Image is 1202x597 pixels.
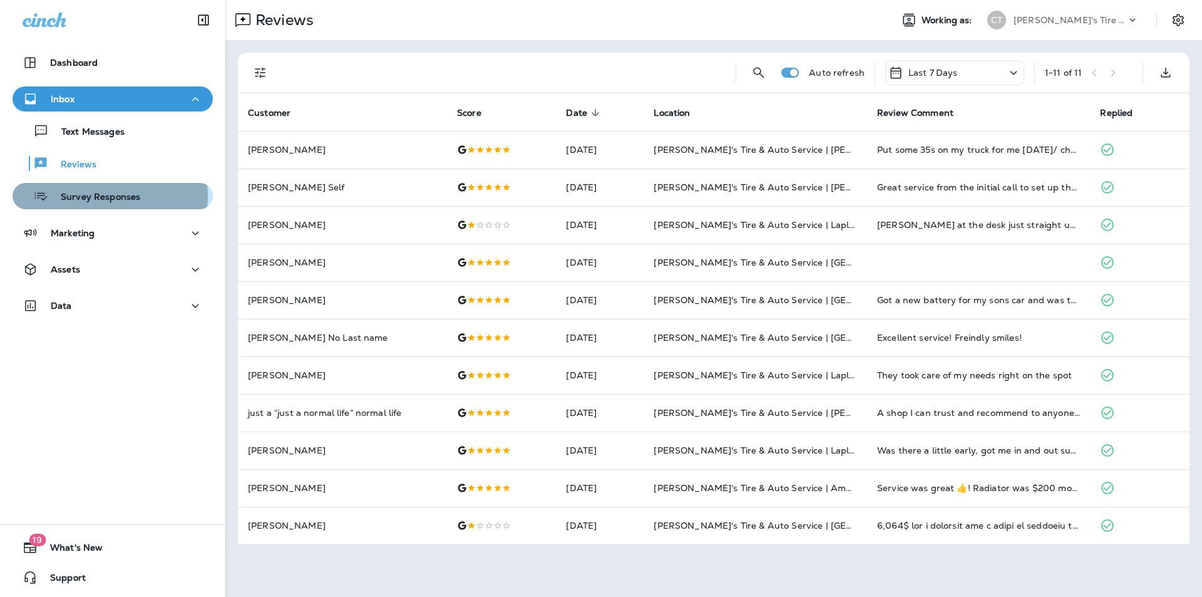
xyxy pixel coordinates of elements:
[877,444,1080,457] div: Was there a little early, got me in and out super quick. Thank you
[654,182,908,193] span: [PERSON_NAME]'s Tire & Auto Service | [PERSON_NAME]
[877,108,953,118] span: Review Comment
[877,482,1080,494] div: Service was great 👍! Radiator was $200 more than I could have purchased at another location. That...
[248,257,437,267] p: [PERSON_NAME]
[654,407,1005,418] span: [PERSON_NAME]'s Tire & Auto Service | [PERSON_NAME][GEOGRAPHIC_DATA]
[51,228,95,238] p: Marketing
[248,333,437,343] p: [PERSON_NAME] No Last name
[13,535,213,560] button: 19What's New
[556,469,644,507] td: [DATE]
[877,407,1080,419] div: A shop I can trust and recommend to anyone!!! Wow, great customer service. Cy is a honest person,...
[1100,108,1133,118] span: Replied
[186,8,221,33] button: Collapse Sidebar
[248,107,307,118] span: Customer
[50,58,98,68] p: Dashboard
[877,294,1080,306] div: Got a new battery for my sons car and was told that my alternator was bad when they checked it ou...
[1045,68,1082,78] div: 1 - 11 of 11
[13,293,213,318] button: Data
[457,108,481,118] span: Score
[248,521,437,531] p: [PERSON_NAME]
[248,182,437,192] p: [PERSON_NAME] Self
[51,264,80,274] p: Assets
[566,108,587,118] span: Date
[746,60,771,85] button: Search Reviews
[877,143,1080,156] div: Put some 35s on my truck for me today/ checked my alignment for me. Great price and did good work...
[248,483,437,493] p: [PERSON_NAME]
[654,520,928,531] span: [PERSON_NAME]'s Tire & Auto Service | [GEOGRAPHIC_DATA]
[556,131,644,169] td: [DATE]
[556,206,644,244] td: [DATE]
[556,394,644,432] td: [DATE]
[13,183,213,209] button: Survey Responses
[556,319,644,356] td: [DATE]
[556,356,644,394] td: [DATE]
[248,445,437,455] p: [PERSON_NAME]
[908,68,958,78] p: Last 7 Days
[654,294,1005,306] span: [PERSON_NAME]'s Tire & Auto Service | [GEOGRAPHIC_DATA][PERSON_NAME]
[51,301,72,311] p: Data
[987,11,1006,29] div: CT
[877,107,970,118] span: Review Comment
[38,542,103,558] span: What's New
[654,482,885,494] span: [PERSON_NAME]'s Tire & Auto Service | Ambassador
[248,295,437,305] p: [PERSON_NAME]
[654,219,863,231] span: [PERSON_NAME]'s Tire & Auto Service | Laplace
[556,169,644,206] td: [DATE]
[654,370,863,381] span: [PERSON_NAME]'s Tire & Auto Service | Laplace
[248,220,437,230] p: [PERSON_NAME]
[1100,107,1149,118] span: Replied
[48,159,96,171] p: Reviews
[13,50,213,75] button: Dashboard
[457,107,498,118] span: Score
[654,445,863,456] span: [PERSON_NAME]'s Tire & Auto Service | Laplace
[1167,9,1189,31] button: Settings
[877,181,1080,194] div: Great service from the initial call to set up the appt till I was leaving out!
[29,534,46,546] span: 19
[1014,15,1126,25] p: [PERSON_NAME]'s Tire & Auto
[877,331,1080,344] div: Excellent service! Freindly smiles!
[654,144,908,155] span: [PERSON_NAME]'s Tire & Auto Service | [PERSON_NAME]
[38,573,86,588] span: Support
[654,107,706,118] span: Location
[248,145,437,155] p: [PERSON_NAME]
[877,219,1080,231] div: Guy at the desk just straight up lied to me. He said their TPMS tool only works with sensors they...
[654,108,690,118] span: Location
[809,68,865,78] p: Auto refresh
[556,432,644,469] td: [DATE]
[877,519,1080,532] div: 4,700$ for a radiator and a bunch or steering components to be changed. They changed out a bunch ...
[556,281,644,319] td: [DATE]
[556,244,644,281] td: [DATE]
[250,11,314,29] p: Reviews
[13,257,213,282] button: Assets
[49,127,125,138] p: Text Messages
[48,192,140,204] p: Survey Responses
[248,60,273,85] button: Filters
[248,108,290,118] span: Customer
[248,370,437,380] p: [PERSON_NAME]
[922,15,975,26] span: Working as:
[13,118,213,144] button: Text Messages
[248,408,437,418] p: just a “just a normal life” normal life
[556,507,644,544] td: [DATE]
[51,94,74,104] p: Inbox
[13,565,213,590] button: Support
[13,86,213,112] button: Inbox
[13,221,213,246] button: Marketing
[877,369,1080,382] div: They took care of my needs right on the spot
[654,332,928,343] span: [PERSON_NAME]'s Tire & Auto Service | [GEOGRAPHIC_DATA]
[654,257,1005,268] span: [PERSON_NAME]'s Tire & Auto Service | [GEOGRAPHIC_DATA][PERSON_NAME]
[13,150,213,177] button: Reviews
[1153,60,1178,85] button: Export as CSV
[566,107,604,118] span: Date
